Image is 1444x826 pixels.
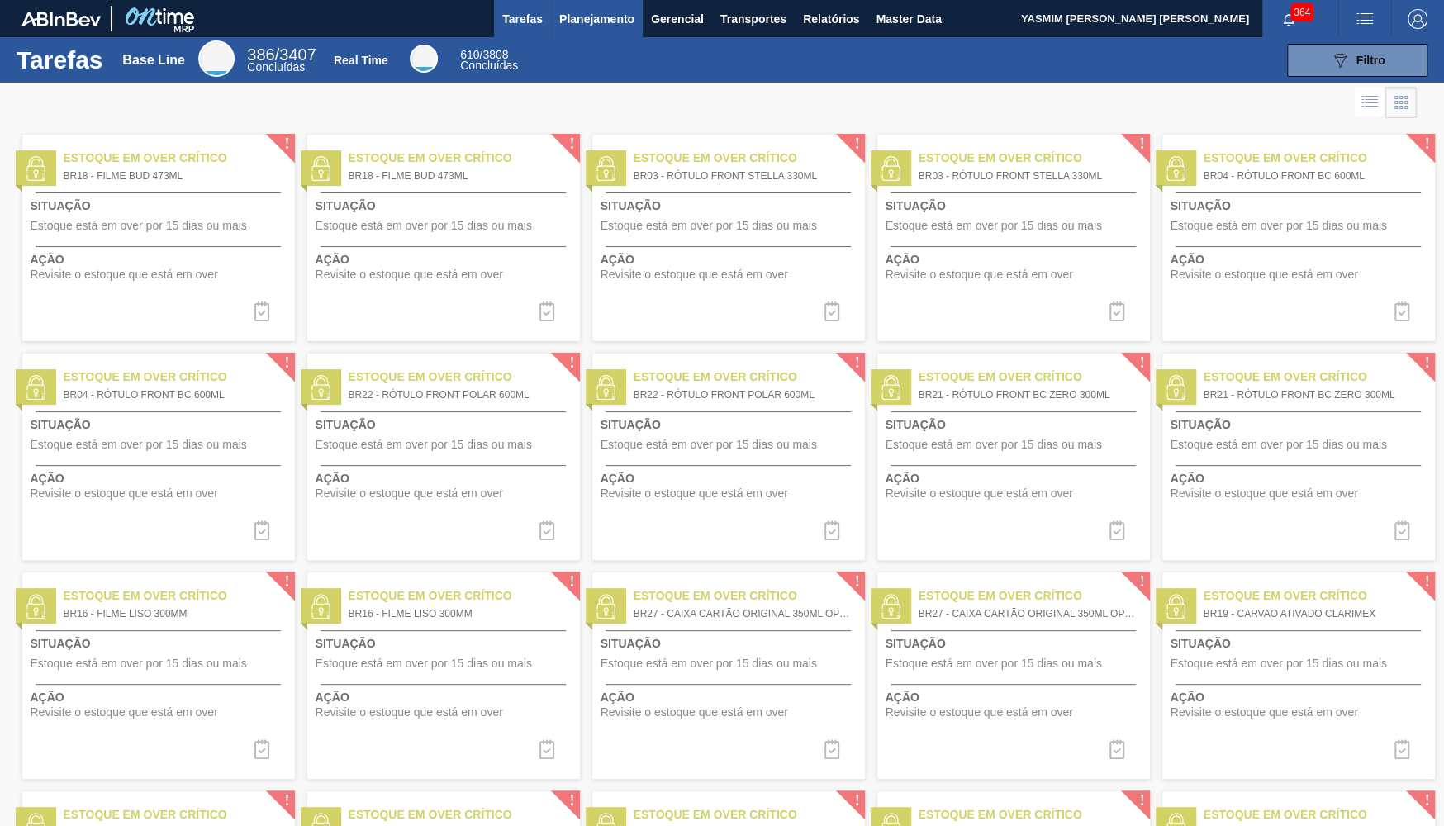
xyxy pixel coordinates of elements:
div: Base Line [122,53,185,68]
span: Concluídas [460,59,518,72]
div: Real Time [410,45,438,73]
span: Concluídas [247,60,305,74]
button: Notificações [1262,7,1315,31]
img: Logout [1408,9,1427,29]
img: userActions [1355,9,1375,29]
span: 386 [247,45,274,64]
span: Gerencial [651,9,704,29]
span: Filtro [1356,54,1385,67]
span: Relatórios [803,9,859,29]
div: Base Line [198,40,235,77]
div: Real Time [460,50,518,71]
span: Transportes [720,9,786,29]
div: Base Line [247,48,316,73]
span: / 3808 [460,48,508,61]
span: Tarefas [502,9,543,29]
h1: Tarefas [17,50,103,69]
div: Real Time [334,54,388,67]
span: Planejamento [559,9,634,29]
span: / 3407 [247,45,316,64]
img: TNhmsLtSVTkK8tSr43FrP2fwEKptu5GPRR3wAAAABJRU5ErkJggg== [21,12,101,26]
span: 610 [460,48,479,61]
span: 364 [1290,3,1313,21]
span: Master Data [876,9,941,29]
button: Filtro [1287,44,1427,77]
